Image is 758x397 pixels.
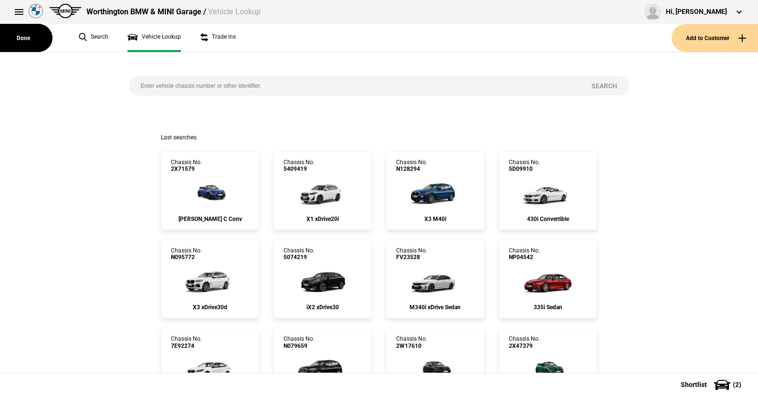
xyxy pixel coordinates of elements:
[79,24,108,52] a: Search
[509,343,540,349] span: 2X47379
[672,24,758,52] button: Add to Customer
[396,216,474,222] div: X3 M40i
[171,166,202,172] span: 2X71579
[178,349,242,387] img: cosySec
[396,159,427,173] div: Chassis No.
[291,173,354,211] img: cosySec
[284,254,315,261] span: 5074219
[171,216,249,222] div: [PERSON_NAME] C Conv
[396,304,474,311] div: M340i xDrive Sedan
[666,7,727,17] div: Hi, [PERSON_NAME]
[171,159,202,173] div: Chassis No.
[284,216,362,222] div: X1 xDrive20i
[523,349,574,387] img: cosySec
[127,24,181,52] a: Vehicle Lookup
[291,349,354,387] img: cosySec
[509,335,540,349] div: Chassis No.
[396,247,427,261] div: Chassis No.
[509,216,587,222] div: 430i Convertible
[171,304,249,311] div: X3 xDrive30d
[171,343,202,349] span: 7E92274
[509,254,540,261] span: NP04542
[284,343,315,349] span: N079659
[208,7,261,16] span: Vehicle Lookup
[396,343,427,349] span: 2W17610
[666,373,758,397] button: Shortlist(2)
[200,24,236,52] a: Trade ins
[171,335,202,349] div: Chassis No.
[516,261,579,299] img: cosySec
[171,247,202,261] div: Chassis No.
[579,76,629,95] button: Search
[509,166,540,172] span: 5D09910
[410,349,461,387] img: cosySec
[284,159,315,173] div: Chassis No.
[129,76,580,95] input: Enter vehicle chassis number or other identifier.
[509,159,540,173] div: Chassis No.
[49,4,82,18] img: mini.png
[396,166,427,172] span: N128294
[291,261,354,299] img: cosySec
[509,304,587,311] div: 335i Sedan
[396,254,427,261] span: FV23528
[733,381,741,388] span: ( 2 )
[396,335,427,349] div: Chassis No.
[171,254,202,261] span: N095772
[681,381,707,388] span: Shortlist
[178,261,242,299] img: cosySec
[284,247,315,261] div: Chassis No.
[284,335,315,349] div: Chassis No.
[86,7,261,17] div: Worthington BMW & MINI Garage /
[284,166,315,172] span: 5409419
[161,134,198,141] span: Last searches:
[403,261,467,299] img: cosySec
[509,247,540,261] div: Chassis No.
[29,4,43,18] img: bmw.png
[403,173,467,211] img: cosySec
[284,304,362,311] div: iX2 xDrive30
[516,173,579,211] img: cosySec
[185,173,236,211] img: cosySec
